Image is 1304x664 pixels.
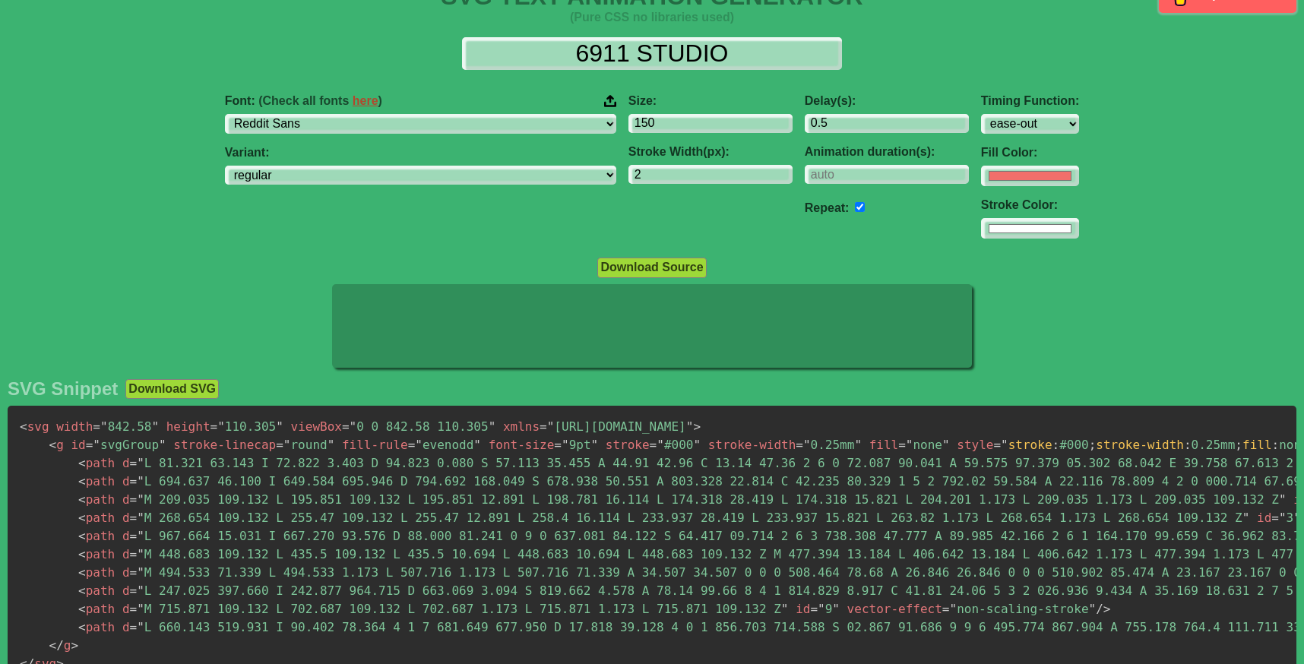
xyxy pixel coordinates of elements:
[210,419,218,434] span: =
[1089,602,1097,616] span: "
[606,438,650,452] span: stroke
[1257,511,1271,525] span: id
[489,438,555,452] span: font-size
[898,438,906,452] span: =
[20,419,49,434] span: svg
[462,37,842,70] input: Input Text Here
[957,438,993,452] span: style
[122,547,130,561] span: d
[818,602,825,616] span: "
[137,456,144,470] span: "
[942,602,950,616] span: =
[130,529,138,543] span: =
[225,146,616,160] label: Variant:
[78,547,115,561] span: path
[597,258,706,277] button: Download Source
[130,583,138,598] span: =
[276,438,283,452] span: =
[130,547,138,561] span: =
[159,438,166,452] span: "
[130,602,789,616] span: M 715.871 109.132 L 702.687 109.132 L 702.687 1.173 L 715.871 1.173 L 715.871 109.132 Z
[898,438,949,452] span: none
[1242,511,1250,525] span: "
[805,114,969,133] input: 0.1s
[137,511,144,525] span: "
[56,419,93,434] span: width
[78,529,86,543] span: <
[291,419,342,434] span: viewBox
[100,419,108,434] span: "
[49,638,71,653] span: g
[693,438,701,452] span: "
[906,438,913,452] span: "
[981,198,1079,212] label: Stroke Color:
[151,419,159,434] span: "
[805,94,969,108] label: Delay(s):
[1235,438,1242,452] span: ;
[562,438,569,452] span: "
[122,511,130,525] span: d
[805,165,969,184] input: auto
[78,474,86,489] span: <
[93,419,100,434] span: =
[78,620,86,634] span: <
[686,419,694,434] span: "
[350,419,357,434] span: "
[1089,438,1097,452] span: ;
[93,438,100,452] span: "
[130,511,1250,525] span: M 268.654 109.132 L 255.47 109.132 L 255.47 12.891 L 258.4 16.114 L 233.937 28.419 L 233.937 15.8...
[628,94,793,108] label: Size:
[78,547,86,561] span: <
[408,438,416,452] span: =
[604,94,616,108] img: Upload your font
[258,94,382,107] span: (Check all fonts )
[130,565,138,580] span: =
[122,602,130,616] span: d
[78,456,86,470] span: <
[342,419,350,434] span: =
[805,201,850,214] label: Repeat:
[130,474,138,489] span: =
[78,456,115,470] span: path
[137,565,144,580] span: "
[869,438,899,452] span: fill
[137,492,144,507] span: "
[217,419,225,434] span: "
[78,529,115,543] span: path
[1271,511,1279,525] span: =
[122,620,130,634] span: d
[122,474,130,489] span: d
[693,419,701,434] span: >
[855,202,865,212] input: auto
[1096,438,1184,452] span: stroke-width
[125,379,219,399] button: Download SVG
[949,602,957,616] span: "
[122,565,130,580] span: d
[1184,438,1192,452] span: :
[137,602,144,616] span: "
[1272,438,1280,452] span: :
[78,565,115,580] span: path
[540,419,693,434] span: [URL][DOMAIN_NAME]
[408,438,481,452] span: evenodd
[503,419,540,434] span: xmlns
[796,438,862,452] span: 0.25mm
[650,438,657,452] span: =
[86,438,166,452] span: svgGroup
[657,438,664,452] span: "
[993,438,1008,452] span: ="
[78,620,115,634] span: path
[78,511,115,525] span: path
[49,438,57,452] span: <
[415,438,423,452] span: "
[78,492,86,507] span: <
[942,438,950,452] span: "
[1096,602,1110,616] span: />
[93,419,159,434] span: 842.58
[942,602,1096,616] span: non-scaling-stroke
[628,165,793,184] input: 2px
[1279,511,1287,525] span: "
[1052,438,1060,452] span: :
[554,438,562,452] span: =
[78,474,115,489] span: path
